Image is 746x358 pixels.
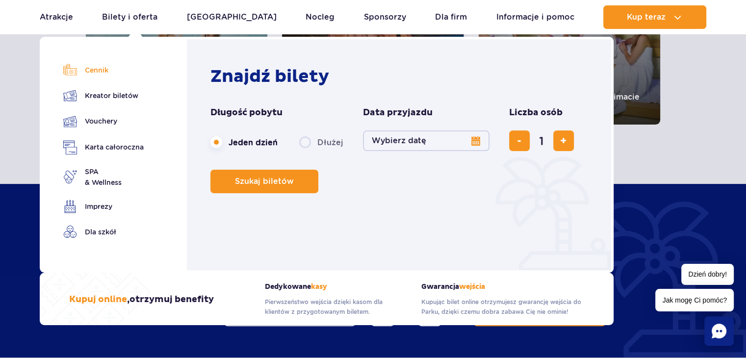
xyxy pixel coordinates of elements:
[530,129,553,153] input: liczba biletów
[63,200,144,213] a: Imprezy
[235,177,294,186] span: Szukaj biletów
[363,107,433,119] span: Data przyjazdu
[69,294,127,305] span: Kupuj online
[85,166,122,188] span: SPA & Wellness
[681,264,734,285] span: Dzień dobry!
[265,297,407,317] p: Pierwszeństwo wejścia dzięki kasom dla klientów z przygotowanym biletem.
[210,170,318,193] button: Szukaj biletów
[63,89,144,102] a: Kreator biletów
[627,13,666,22] span: Kup teraz
[299,132,343,153] label: Dłużej
[210,107,283,119] span: Długość pobytu
[102,5,157,29] a: Bilety i oferta
[210,107,592,193] form: Planowanie wizyty w Park of Poland
[40,5,73,29] a: Atrakcje
[63,63,144,77] a: Cennik
[63,114,144,128] a: Vouchery
[421,297,584,317] p: Kupując bilet online otrzymujesz gwarancję wejścia do Parku, dzięki czemu dobra zabawa Cię nie om...
[655,289,734,311] span: Jak mogę Ci pomóc?
[306,5,334,29] a: Nocleg
[421,282,584,291] strong: Gwarancja
[311,282,327,291] span: kasy
[603,5,706,29] button: Kup teraz
[63,166,144,188] a: SPA& Wellness
[63,225,144,239] a: Dla szkół
[187,5,277,29] a: [GEOGRAPHIC_DATA]
[69,294,214,306] h3: , otrzymuj benefity
[364,5,406,29] a: Sponsorzy
[210,66,592,87] h2: Znajdź bilety
[553,130,574,151] button: dodaj bilet
[435,5,467,29] a: Dla firm
[210,132,278,153] label: Jeden dzień
[265,282,407,291] strong: Dedykowane
[63,140,144,154] a: Karta całoroczna
[509,130,530,151] button: usuń bilet
[459,282,485,291] span: wejścia
[496,5,574,29] a: Informacje i pomoc
[363,130,489,151] button: Wybierz datę
[704,316,734,346] div: Chat
[509,107,563,119] span: Liczba osób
